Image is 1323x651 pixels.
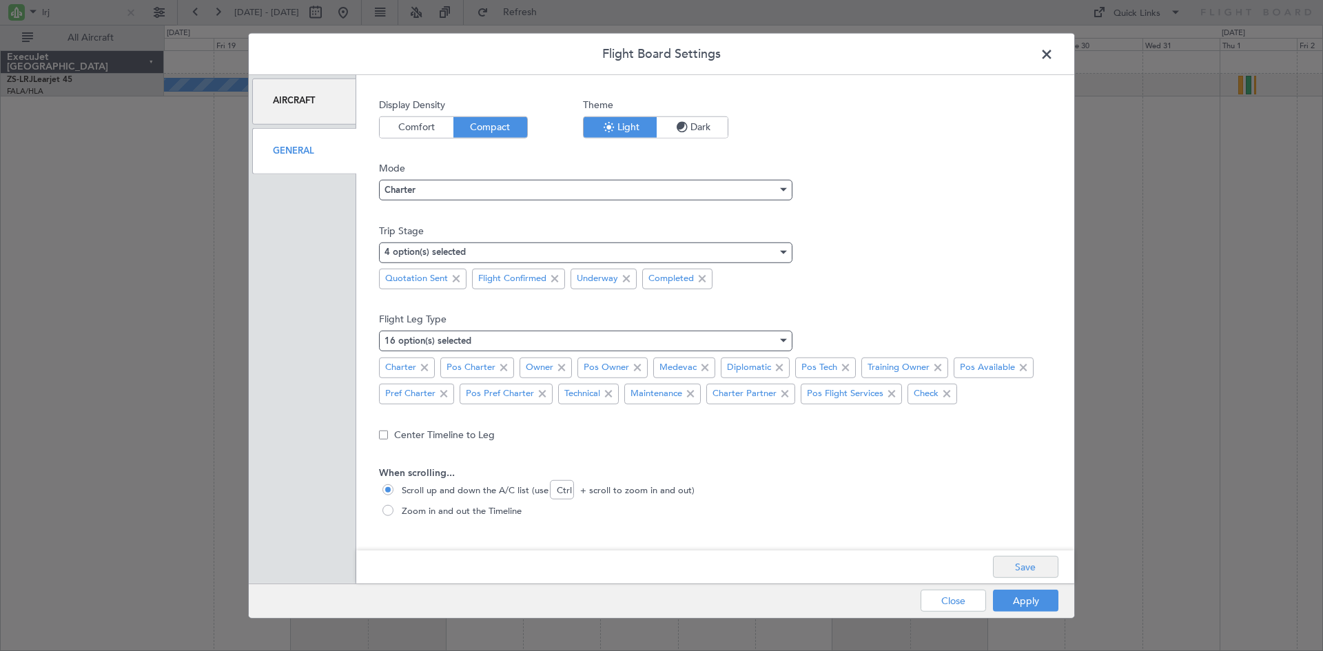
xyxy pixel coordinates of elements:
span: Training Owner [868,361,930,375]
span: Pos Available [960,361,1015,375]
span: Medevac [659,361,697,375]
span: Technical [564,387,600,401]
span: Zoom in and out the Timeline [396,505,522,519]
span: Owner [526,361,553,375]
button: Save [993,556,1058,578]
span: Flight Confirmed [478,272,546,286]
span: Trip Stage [379,223,1052,238]
button: Compact [453,116,527,137]
button: Apply [993,590,1058,612]
span: Display Density [379,97,528,112]
mat-select-trigger: 4 option(s) selected [384,248,466,257]
span: Pref Charter [385,387,435,401]
span: Pos Flight Services [807,387,883,401]
span: Underway [577,272,618,286]
div: General [252,128,356,174]
button: Close [921,590,986,612]
span: Charter [384,186,416,195]
mat-select-trigger: 16 option(s) selected [384,337,471,346]
span: Check [914,387,939,401]
span: Mode [379,161,1052,176]
span: Charter Partner [712,387,777,401]
button: Light [584,116,657,137]
header: Flight Board Settings [249,33,1074,74]
button: Comfort [380,116,453,137]
span: Theme [583,97,728,112]
span: Charter [385,361,416,375]
div: Aircraft [252,78,356,124]
span: Pos Pref Charter [466,387,534,401]
span: Completed [648,272,694,286]
span: Flight Leg Type [379,312,1052,327]
label: Center Timeline to Leg [394,428,495,442]
span: When scrolling... [379,466,1052,480]
span: Pos Tech [801,361,837,375]
span: Diplomatic [727,361,771,375]
span: Pos Owner [584,361,629,375]
span: Pos Charter [447,361,495,375]
button: Dark [657,116,728,137]
span: Scroll up and down the A/C list (use Ctrl + scroll to zoom in and out) [396,484,695,498]
span: Quotation Sent [385,272,448,286]
span: Maintenance [630,387,682,401]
